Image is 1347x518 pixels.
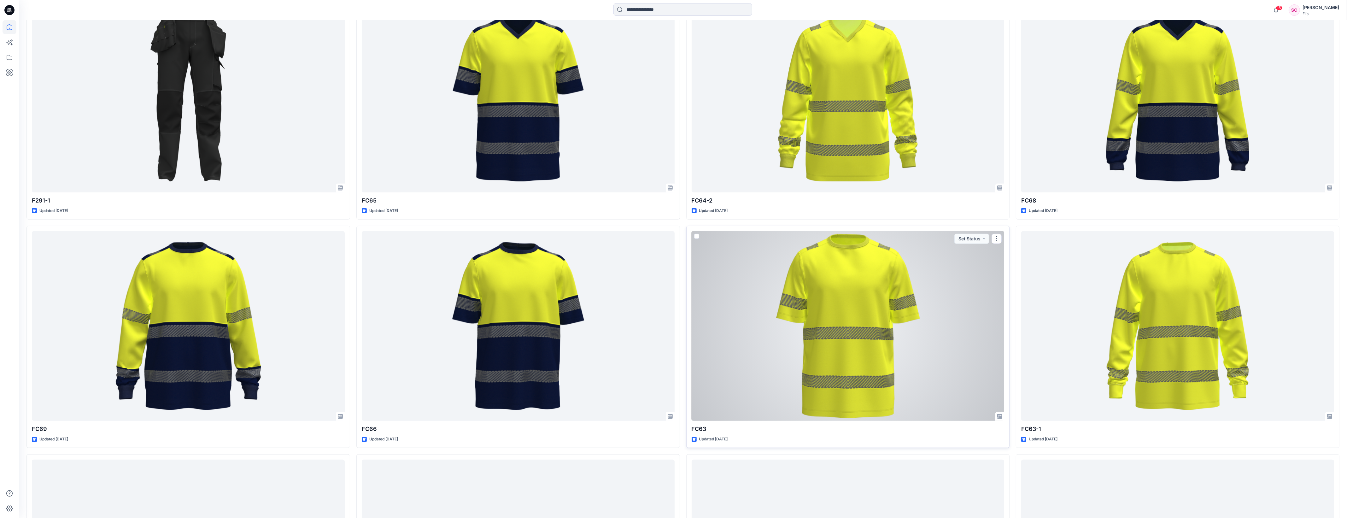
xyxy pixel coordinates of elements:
[692,3,1004,192] a: FC64-2
[32,196,345,205] p: F291-1
[32,425,345,433] p: FC69
[369,208,398,214] p: Updated [DATE]
[32,3,345,192] a: F291-1
[692,196,1004,205] p: FC64-2
[362,231,675,421] a: FC66
[1021,3,1334,192] a: FC68
[1303,11,1339,16] div: Elis
[362,196,675,205] p: FC65
[39,436,68,443] p: Updated [DATE]
[32,231,345,421] a: FC69
[1021,425,1334,433] p: FC63-1
[1276,5,1283,10] span: 15
[362,425,675,433] p: FC66
[362,3,675,192] a: FC65
[1289,4,1300,16] div: SC
[39,208,68,214] p: Updated [DATE]
[692,425,1004,433] p: FC63
[1029,436,1057,443] p: Updated [DATE]
[1303,4,1339,11] div: [PERSON_NAME]
[699,436,728,443] p: Updated [DATE]
[699,208,728,214] p: Updated [DATE]
[1021,196,1334,205] p: FC68
[1029,208,1057,214] p: Updated [DATE]
[369,436,398,443] p: Updated [DATE]
[1021,231,1334,421] a: FC63-1
[692,231,1004,421] a: FC63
